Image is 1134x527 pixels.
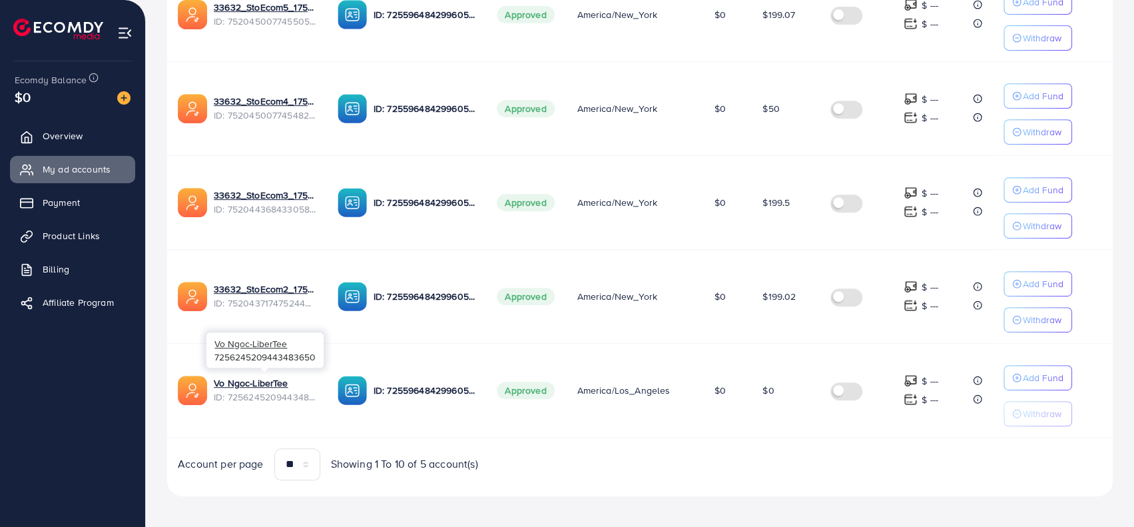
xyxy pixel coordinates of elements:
[15,87,31,107] span: $0
[1023,88,1063,104] p: Add Fund
[214,1,316,28] div: <span class='underline'>33632_StoEcom5_1750991481186_Dahlke86</span></br>7520450077455056914
[43,296,114,309] span: Affiliate Program
[497,288,554,305] span: Approved
[1077,467,1124,517] iframe: Chat
[714,102,726,115] span: $0
[214,95,316,108] a: 33632_StoEcom4_1750991450294_Olivia Recendiz LLC
[497,6,554,23] span: Approved
[178,188,207,217] img: ic-ads-acc.e4c84228.svg
[10,289,135,316] a: Affiliate Program
[1023,124,1061,140] p: Withdraw
[338,188,367,217] img: ic-ba-acc.ded83a64.svg
[15,73,87,87] span: Ecomdy Balance
[922,91,938,107] p: $ ---
[922,110,938,126] p: $ ---
[904,205,918,219] img: top-up amount
[1023,30,1061,46] p: Withdraw
[374,288,476,304] p: ID: 7255964842996056065
[10,156,135,183] a: My ad accounts
[214,203,316,216] span: ID: 7520443684330586119
[1003,401,1072,426] button: Withdraw
[13,19,103,39] img: logo
[374,7,476,23] p: ID: 7255964842996056065
[922,279,938,295] p: $ ---
[214,296,316,310] span: ID: 7520437174752444423
[1023,312,1061,328] p: Withdraw
[374,101,476,117] p: ID: 7255964842996056065
[577,384,670,397] span: America/Los_Angeles
[214,95,316,122] div: <span class='underline'>33632_StoEcom4_1750991450294_Olivia Recendiz LLC</span></br>7520450077454...
[904,298,918,312] img: top-up amount
[762,196,790,209] span: $199.5
[904,17,918,31] img: top-up amount
[331,456,478,472] span: Showing 1 To 10 of 5 account(s)
[214,15,316,28] span: ID: 7520450077455056914
[117,91,131,105] img: image
[762,8,795,21] span: $199.07
[714,196,726,209] span: $0
[922,373,938,389] p: $ ---
[904,92,918,106] img: top-up amount
[922,16,938,32] p: $ ---
[577,102,657,115] span: America/New_York
[762,102,779,115] span: $50
[714,8,726,21] span: $0
[214,189,316,216] div: <span class='underline'>33632_StoEcom3_1750989888041_CIXT FLY LLC</span></br>7520443684330586119
[117,25,133,41] img: menu
[1003,25,1072,51] button: Withdraw
[1023,218,1061,234] p: Withdraw
[214,109,316,122] span: ID: 7520450077454827538
[904,186,918,200] img: top-up amount
[338,376,367,405] img: ic-ba-acc.ded83a64.svg
[43,229,100,243] span: Product Links
[1003,271,1072,296] button: Add Fund
[374,195,476,211] p: ID: 7255964842996056065
[1003,213,1072,239] button: Withdraw
[1023,370,1063,386] p: Add Fund
[178,282,207,311] img: ic-ads-acc.e4c84228.svg
[904,111,918,125] img: top-up amount
[1003,177,1072,203] button: Add Fund
[43,263,69,276] span: Billing
[43,196,80,209] span: Payment
[1003,119,1072,145] button: Withdraw
[497,100,554,117] span: Approved
[214,376,316,390] a: Vo Ngoc-LiberTee
[922,392,938,408] p: $ ---
[1003,365,1072,390] button: Add Fund
[904,374,918,388] img: top-up amount
[762,290,796,303] span: $199.02
[214,189,316,202] a: 33632_StoEcom3_1750989888041_CIXT FLY LLC
[214,337,287,350] span: Vo Ngoc-LiberTee
[374,382,476,398] p: ID: 7255964842996056065
[577,196,657,209] span: America/New_York
[922,204,938,220] p: $ ---
[577,8,657,21] span: America/New_York
[762,384,774,397] span: $0
[10,256,135,282] a: Billing
[10,189,135,216] a: Payment
[904,392,918,406] img: top-up amount
[922,185,938,201] p: $ ---
[714,384,726,397] span: $0
[497,194,554,211] span: Approved
[1023,182,1063,198] p: Add Fund
[178,94,207,123] img: ic-ads-acc.e4c84228.svg
[577,290,657,303] span: America/New_York
[338,282,367,311] img: ic-ba-acc.ded83a64.svg
[1003,307,1072,332] button: Withdraw
[214,282,316,296] a: 33632_StoEcom2_1750988568305 - Yard Daycare Boarding Llc
[43,163,111,176] span: My ad accounts
[10,223,135,249] a: Product Links
[178,456,264,472] span: Account per page
[497,382,554,399] span: Approved
[214,282,316,310] div: <span class='underline'>33632_StoEcom2_1750988568305 - Yard Daycare Boarding Llc</span></br>75204...
[1023,276,1063,292] p: Add Fund
[214,1,316,14] a: 33632_StoEcom5_1750991481186_Dahlke86
[1003,83,1072,109] button: Add Fund
[178,376,207,405] img: ic-ads-acc.e4c84228.svg
[904,280,918,294] img: top-up amount
[714,290,726,303] span: $0
[922,298,938,314] p: $ ---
